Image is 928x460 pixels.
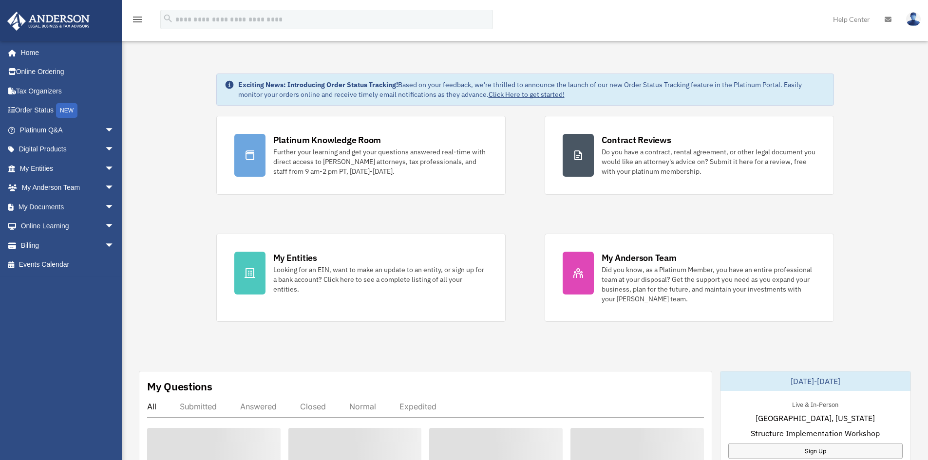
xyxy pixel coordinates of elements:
[7,62,129,82] a: Online Ordering
[489,90,565,99] a: Click Here to get started!
[147,379,212,394] div: My Questions
[906,12,921,26] img: User Pic
[238,80,826,99] div: Based on your feedback, we're thrilled to announce the launch of our new Order Status Tracking fe...
[216,234,506,322] a: My Entities Looking for an EIN, want to make an update to an entity, or sign up for a bank accoun...
[602,265,816,304] div: Did you know, as a Platinum Member, you have an entire professional team at your disposal? Get th...
[7,120,129,140] a: Platinum Q&Aarrow_drop_down
[602,147,816,176] div: Do you have a contract, rental agreement, or other legal document you would like an attorney's ad...
[132,17,143,25] a: menu
[238,80,398,89] strong: Exciting News: Introducing Order Status Tracking!
[273,265,488,294] div: Looking for an EIN, want to make an update to an entity, or sign up for a bank account? Click her...
[105,236,124,256] span: arrow_drop_down
[105,178,124,198] span: arrow_drop_down
[349,402,376,411] div: Normal
[602,252,677,264] div: My Anderson Team
[399,402,436,411] div: Expedited
[300,402,326,411] div: Closed
[756,412,875,424] span: [GEOGRAPHIC_DATA], [US_STATE]
[105,197,124,217] span: arrow_drop_down
[751,427,880,439] span: Structure Implementation Workshop
[7,255,129,275] a: Events Calendar
[7,217,129,236] a: Online Learningarrow_drop_down
[105,140,124,160] span: arrow_drop_down
[105,120,124,140] span: arrow_drop_down
[216,116,506,195] a: Platinum Knowledge Room Further your learning and get your questions answered real-time with dire...
[7,178,129,198] a: My Anderson Teamarrow_drop_down
[7,81,129,101] a: Tax Organizers
[273,252,317,264] div: My Entities
[273,134,381,146] div: Platinum Knowledge Room
[163,13,173,24] i: search
[7,43,124,62] a: Home
[7,140,129,159] a: Digital Productsarrow_drop_down
[545,116,834,195] a: Contract Reviews Do you have a contract, rental agreement, or other legal document you would like...
[105,159,124,179] span: arrow_drop_down
[720,371,910,391] div: [DATE]-[DATE]
[784,399,846,409] div: Live & In-Person
[7,197,129,217] a: My Documentsarrow_drop_down
[7,236,129,255] a: Billingarrow_drop_down
[105,217,124,237] span: arrow_drop_down
[180,402,217,411] div: Submitted
[7,101,129,121] a: Order StatusNEW
[147,402,156,411] div: All
[273,147,488,176] div: Further your learning and get your questions answered real-time with direct access to [PERSON_NAM...
[132,14,143,25] i: menu
[602,134,671,146] div: Contract Reviews
[56,103,77,118] div: NEW
[240,402,277,411] div: Answered
[728,443,903,459] a: Sign Up
[4,12,93,31] img: Anderson Advisors Platinum Portal
[545,234,834,322] a: My Anderson Team Did you know, as a Platinum Member, you have an entire professional team at your...
[7,159,129,178] a: My Entitiesarrow_drop_down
